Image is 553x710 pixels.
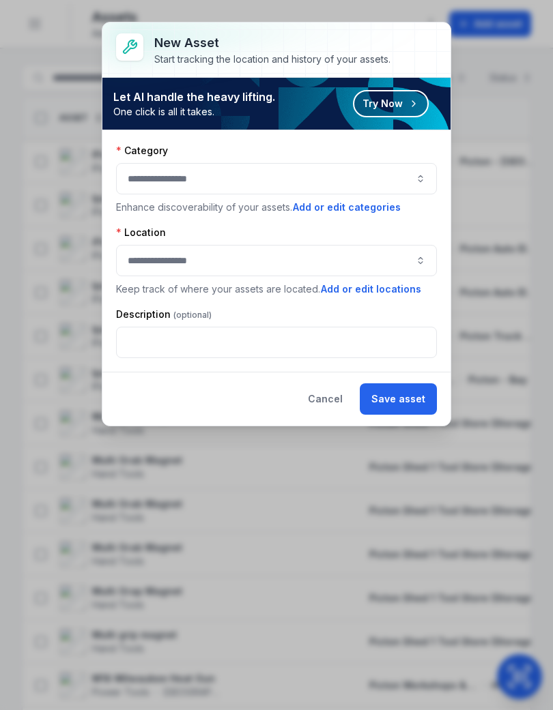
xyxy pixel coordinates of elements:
label: Location [116,226,166,239]
button: Add or edit categories [292,200,401,215]
h3: New asset [154,33,391,53]
p: Keep track of where your assets are located. [116,282,437,297]
p: Enhance discoverability of your assets. [116,200,437,215]
div: Start tracking the location and history of your assets. [154,53,391,66]
button: Add or edit locations [320,282,422,297]
button: Save asset [360,383,437,415]
span: One click is all it takes. [113,105,275,119]
button: Cancel [296,383,354,415]
button: Try Now [353,90,429,117]
label: Category [116,144,168,158]
label: Description [116,308,212,321]
strong: Let AI handle the heavy lifting. [113,89,275,105]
